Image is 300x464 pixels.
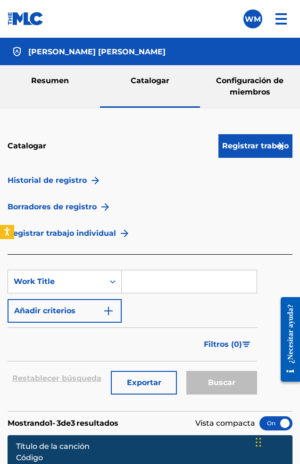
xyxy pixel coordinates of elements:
[11,46,23,57] img: Cuentas
[8,202,97,211] font: Borradores de registro
[127,378,161,387] font: Exportar
[16,442,90,451] font: Título de la canción
[8,175,87,186] a: Historial de registro
[8,229,116,238] font: Registrar trabajo individual
[71,419,75,428] font: 3
[8,270,257,404] form: Formulario de búsqueda
[8,141,46,150] font: Catalogar
[52,419,55,428] font: -
[218,134,292,158] button: Registrar trabajo
[8,12,44,26] img: Logotipo del MLC
[274,287,300,392] iframe: Centro de recursos
[76,419,118,428] font: resultados
[195,419,255,428] font: Vista compacta
[100,65,200,108] a: Catalogar
[200,65,300,108] a: Configuración de miembros
[253,419,300,464] iframe: Widget de chat
[8,419,50,428] font: Mostrando
[57,419,61,428] font: 3
[8,299,122,323] button: Añadir criterios
[131,76,169,85] font: Catalogar
[8,201,97,213] a: Borradores de registro
[204,340,234,349] font: Filtros (
[270,8,292,30] img: menú
[28,45,166,58] h4: Waskar Rafael Martínez Jaquez
[242,342,250,347] img: filtrar
[274,140,285,152] img: f7272a7cc735f4ea7f67.svg
[61,419,71,428] font: de
[216,76,283,96] font: Configuración de miembros
[198,333,257,356] button: Filtros (0)
[8,228,116,239] a: Registrar trabajo individual
[8,176,87,185] font: Historial de registro
[31,76,69,85] font: Resumen
[256,428,261,456] div: Arrastrar
[103,305,114,317] img: 9d2ae6d4665cec9f34b9.svg
[243,9,262,28] div: Menú de usuario
[14,306,75,315] font: Añadir criterios
[50,419,52,428] font: 1
[222,141,289,150] font: Registrar trabajo
[14,276,99,287] div: Work Title
[234,340,239,349] font: 0
[28,47,166,56] font: [PERSON_NAME] [PERSON_NAME]
[111,371,177,395] button: Exportar
[239,340,242,349] font: )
